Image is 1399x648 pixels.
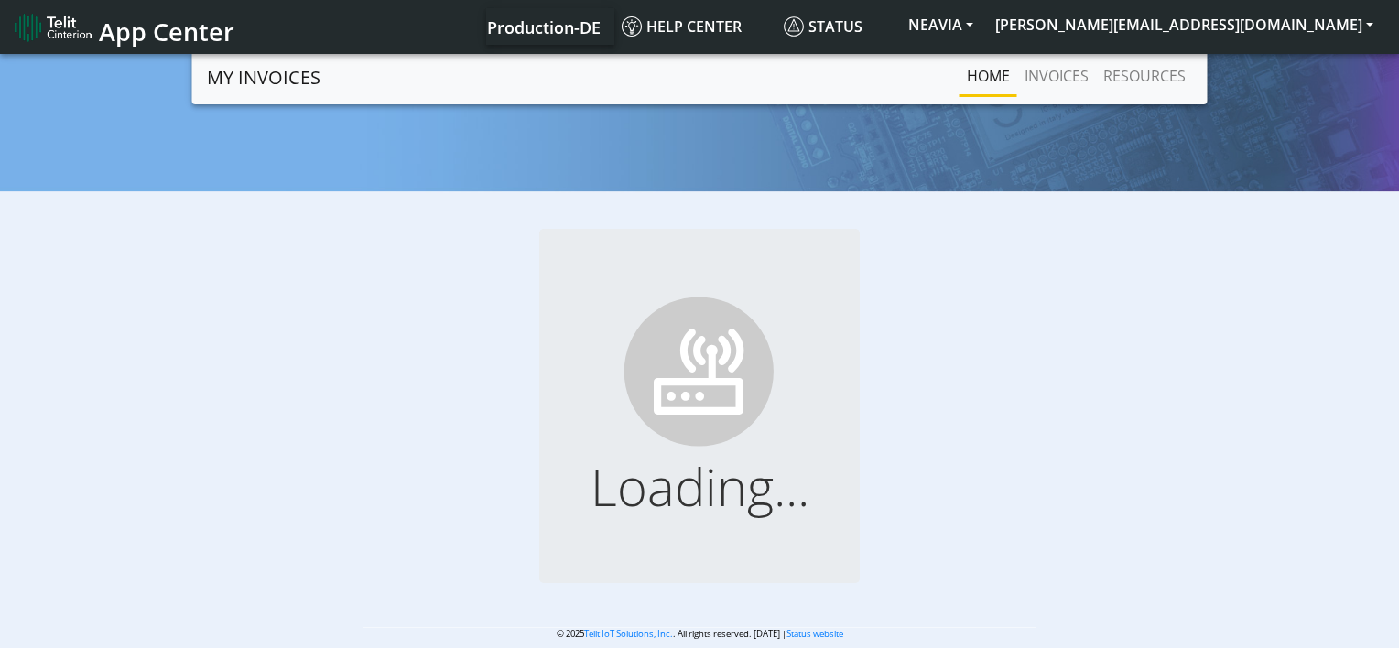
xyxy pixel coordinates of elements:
[615,287,784,456] img: ...
[984,8,1384,41] button: [PERSON_NAME][EMAIL_ADDRESS][DOMAIN_NAME]
[584,628,673,640] a: Telit IoT Solutions, Inc.
[486,8,600,45] a: Your current platform instance
[622,16,642,37] img: knowledge.svg
[786,628,843,640] a: Status website
[363,627,1036,641] p: © 2025 . All rights reserved. [DATE] |
[207,59,320,96] a: MY INVOICES
[15,13,92,42] img: logo-telit-cinterion-gw-new.png
[1017,58,1096,94] a: INVOICES
[99,15,234,49] span: App Center
[784,16,804,37] img: status.svg
[1096,58,1193,94] a: RESOURCES
[897,8,984,41] button: NEAVIA
[960,58,1017,94] a: Home
[569,456,830,517] h1: Loading...
[784,16,862,37] span: Status
[776,8,897,45] a: Status
[614,8,776,45] a: Help center
[622,16,742,37] span: Help center
[15,7,232,47] a: App Center
[487,16,601,38] span: Production-DE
